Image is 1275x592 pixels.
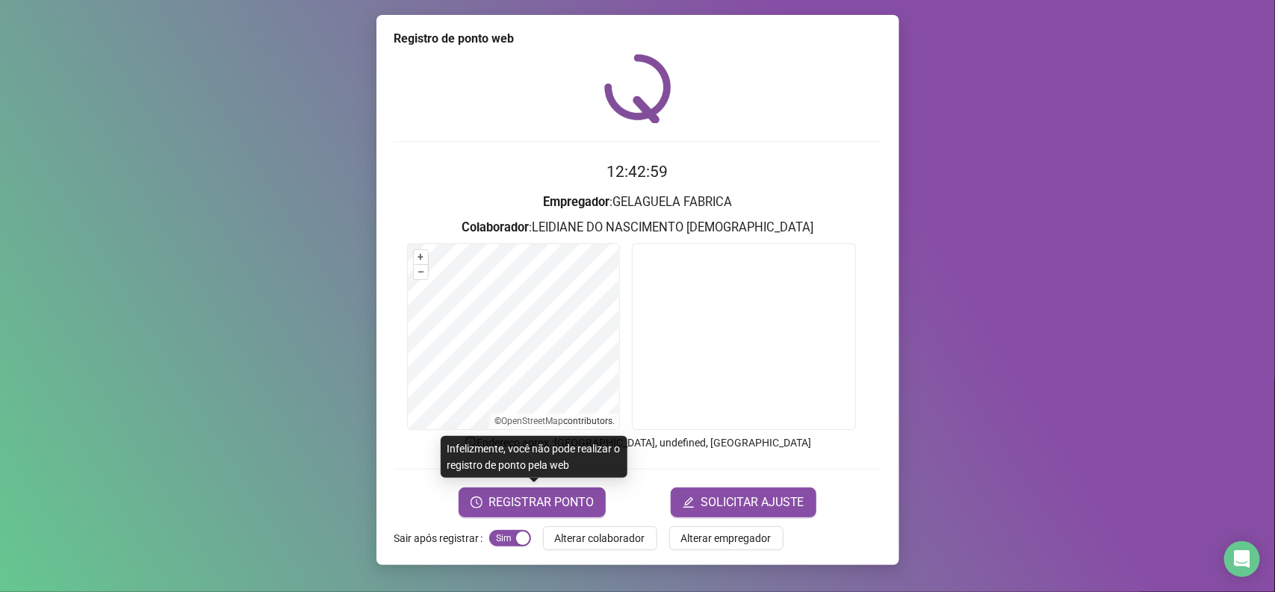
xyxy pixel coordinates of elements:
[394,434,881,451] p: Endereço aprox. : [GEOGRAPHIC_DATA], undefined, [GEOGRAPHIC_DATA]
[604,54,671,123] img: QRPoint
[488,493,594,511] span: REGISTRAR PONTO
[543,526,657,550] button: Alterar colaborador
[701,493,804,511] span: SOLICITAR AJUSTE
[394,30,881,48] div: Registro de ponto web
[414,250,428,264] button: +
[394,526,489,550] label: Sair após registrar
[681,530,772,546] span: Alterar empregador
[669,526,784,550] button: Alterar empregador
[459,487,606,517] button: REGISTRAR PONTO
[671,487,816,517] button: editSOLICITAR AJUSTE
[441,436,627,478] div: Infelizmente, você não pode realizar o registro de ponto pela web
[501,416,563,426] a: OpenStreetMap
[494,416,615,426] li: © contributors.
[462,220,529,234] strong: Colaborador
[1224,541,1260,577] div: Open Intercom Messenger
[414,265,428,279] button: –
[394,218,881,237] h3: : LEIDIANE DO NASCIMENTO [DEMOGRAPHIC_DATA]
[607,163,668,181] time: 12:42:59
[394,193,881,212] h3: : GELAGUELA FABRICA
[555,530,645,546] span: Alterar colaborador
[683,496,695,508] span: edit
[471,496,483,508] span: clock-circle
[543,195,609,209] strong: Empregador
